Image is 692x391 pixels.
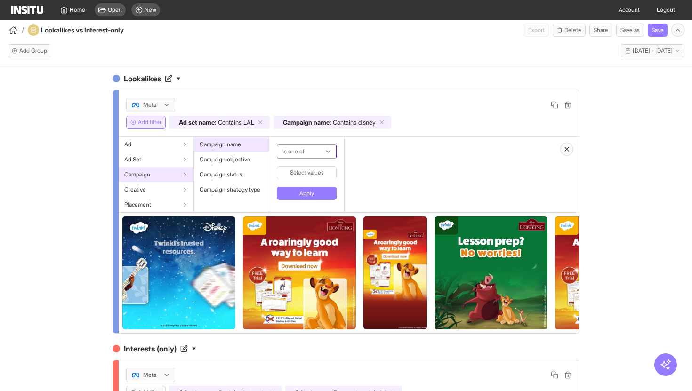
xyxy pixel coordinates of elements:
div: Ad set name:ContainsLAL [169,116,270,129]
div: Campaign name:Containsdisney [274,116,391,129]
button: [DATE] - [DATE] [621,44,684,57]
img: Logo [11,6,43,14]
span: Campaign strategy type [200,186,260,193]
h4: Lookalikes vs Interest-only [41,25,149,35]
span: Contains [218,119,241,126]
span: Can currently only export from Insights reports. [524,24,549,37]
h4: Lookalikes [113,73,579,84]
span: Campaign status [200,171,242,178]
span: New [145,6,156,14]
button: Apply [277,187,337,200]
button: Save [648,24,668,37]
button: Delete [553,24,586,37]
button: Add filter [126,116,166,129]
h4: Interests (only) [113,343,579,354]
span: Campaign name : [283,119,331,126]
span: Placement [124,201,151,208]
button: Export [524,24,549,37]
button: Select values [277,166,337,179]
span: Ad set name : [179,119,216,126]
div: Lookalikes vs Interest-only [28,24,149,36]
span: [DATE] - [DATE] [633,47,673,55]
img: qumwpy8yrs1jtw6fsqgl [243,216,356,329]
span: / [22,25,24,35]
span: Ad [124,141,131,148]
span: Creative [124,186,146,193]
span: Home [70,6,85,14]
button: Share [589,24,612,37]
img: c1mjms7yonrkkxlgoovu [555,216,668,329]
span: disney [358,119,376,126]
button: Save as [616,24,644,37]
span: Campaign [124,171,150,178]
span: Open [108,6,122,14]
span: Ad Set [124,156,141,163]
button: Add Group [8,44,51,57]
span: Contains [333,119,356,126]
span: Campaign objective [200,156,250,163]
img: c6miw6fdelenfbssoykz [363,216,427,329]
button: / [8,24,24,36]
span: LAL [243,119,254,126]
span: Campaign name [200,141,241,148]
